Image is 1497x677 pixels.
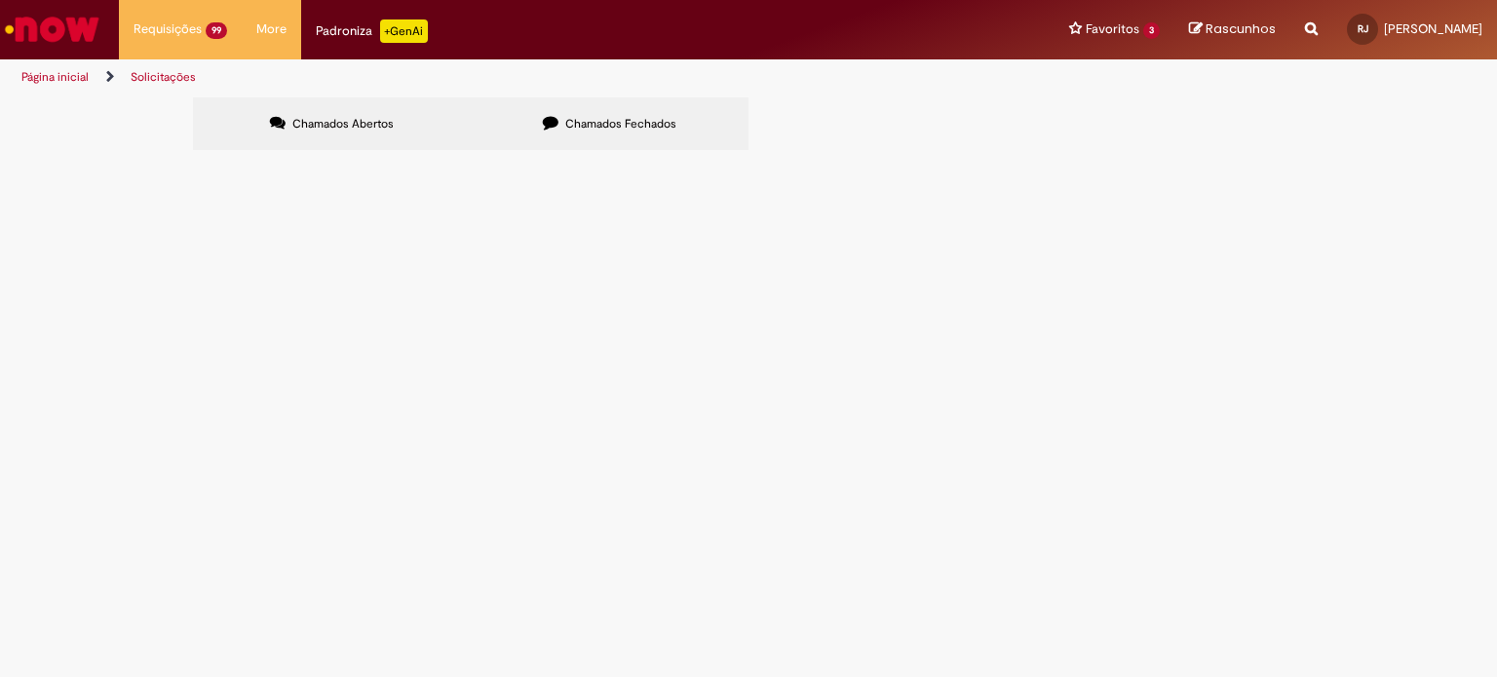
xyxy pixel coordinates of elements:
span: Requisições [134,19,202,39]
p: +GenAi [380,19,428,43]
img: ServiceNow [2,10,102,49]
span: More [256,19,287,39]
a: Rascunhos [1189,20,1276,39]
span: 3 [1143,22,1160,39]
span: Favoritos [1086,19,1139,39]
span: 99 [206,22,227,39]
a: Página inicial [21,69,89,85]
span: RJ [1358,22,1368,35]
div: Padroniza [316,19,428,43]
span: Chamados Abertos [292,116,394,132]
span: Chamados Fechados [565,116,676,132]
span: [PERSON_NAME] [1384,20,1482,37]
ul: Trilhas de página [15,59,983,95]
a: Solicitações [131,69,196,85]
span: Rascunhos [1206,19,1276,38]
